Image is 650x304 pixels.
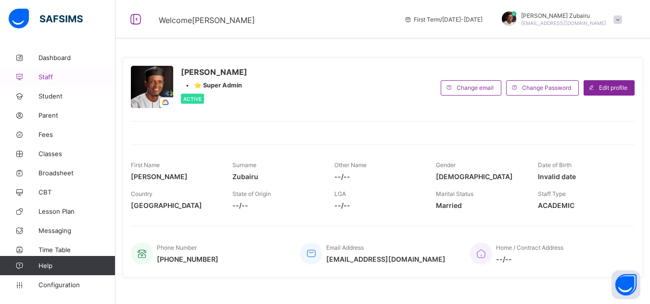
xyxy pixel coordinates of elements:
[159,15,255,25] span: Welcome [PERSON_NAME]
[521,20,606,26] span: [EMAIL_ADDRESS][DOMAIN_NAME]
[38,262,115,269] span: Help
[457,84,494,91] span: Change email
[38,281,115,289] span: Configuration
[38,131,115,138] span: Fees
[436,172,523,181] span: [DEMOGRAPHIC_DATA]
[612,270,640,299] button: Open asap
[131,161,160,169] span: First Name
[436,190,473,197] span: Marital Status
[326,255,446,263] span: [EMAIL_ADDRESS][DOMAIN_NAME]
[38,73,115,81] span: Staff
[181,67,247,77] span: [PERSON_NAME]
[157,255,218,263] span: [PHONE_NUMBER]
[183,96,202,102] span: Active
[538,190,566,197] span: Staff Type
[334,172,421,181] span: --/--
[522,84,571,91] span: Change Password
[131,172,218,181] span: [PERSON_NAME]
[38,169,115,177] span: Broadsheet
[326,244,364,251] span: Email Address
[492,12,627,27] div: Umar FaruqZubairu
[9,9,83,29] img: safsims
[38,188,115,196] span: CBT
[232,161,256,169] span: Surname
[194,82,242,89] span: ⭐ Super Admin
[131,190,153,197] span: Country
[232,172,319,181] span: Zubairu
[131,201,218,209] span: [GEOGRAPHIC_DATA]
[538,172,625,181] span: Invalid date
[436,161,456,169] span: Gender
[436,201,523,209] span: Married
[599,84,627,91] span: Edit profile
[496,255,563,263] span: --/--
[538,161,572,169] span: Date of Birth
[496,244,563,251] span: Home / Contract Address
[38,227,115,234] span: Messaging
[38,150,115,158] span: Classes
[38,54,115,61] span: Dashboard
[181,82,247,89] div: •
[538,201,625,209] span: ACADEMIC
[334,201,421,209] span: --/--
[38,246,115,254] span: Time Table
[38,207,115,215] span: Lesson Plan
[334,161,367,169] span: Other Name
[404,16,483,23] span: session/term information
[521,12,606,19] span: [PERSON_NAME] Zubairu
[334,190,346,197] span: LGA
[157,244,197,251] span: Phone Number
[232,190,271,197] span: State of Origin
[38,111,115,119] span: Parent
[232,201,319,209] span: --/--
[38,92,115,100] span: Student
